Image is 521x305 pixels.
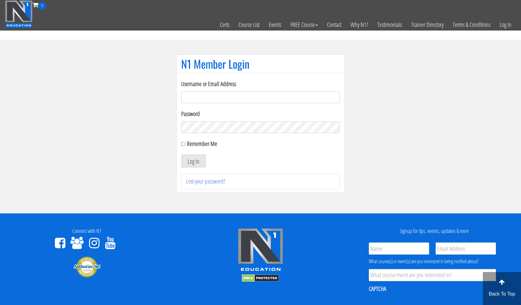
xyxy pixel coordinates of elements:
label: Remember Me [187,140,217,148]
a: 0 [33,1,46,9]
h1: N1 Member Login [181,58,340,70]
input: Email Address [436,242,496,255]
img: Authorize.Net Merchant - Click to Verify [73,256,101,278]
label: CAPTCHA [369,285,386,293]
a: Lost your password? [186,177,225,185]
a: Log In [495,10,516,40]
a: FREE Course [286,10,322,40]
span: 0 [38,2,46,10]
button: Log In [181,154,206,167]
div: What course(s) or event(s) are you interested in being notified about? [369,258,496,265]
input: Name [369,242,429,255]
a: Testimonials [373,10,407,40]
img: n1-education [5,0,33,28]
label: Username or Email Address [181,79,340,89]
img: n1-edu-logo [238,228,283,273]
p: Back To Top [483,290,521,298]
label: Password [181,109,340,118]
a: Course List [234,10,264,40]
a: Events [264,10,286,40]
a: Trainer Directory [407,10,448,40]
a: Why N1? [346,10,373,40]
input: What course/event are you interested in? [369,269,496,281]
a: Terms & Conditions [448,10,495,40]
h4: Connect with N1 [5,228,169,234]
h4: Signup for tips, events, updates & more [352,228,516,234]
a: Contact [322,10,346,40]
img: DMCA.com Protection Status [242,274,279,282]
a: Certs [215,10,234,40]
